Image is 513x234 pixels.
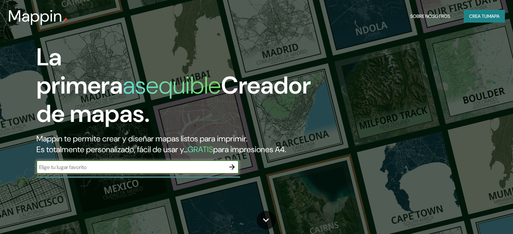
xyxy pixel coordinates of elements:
font: GRATIS [188,144,213,155]
iframe: Help widget launcher [453,208,506,227]
font: La primera [36,41,123,101]
button: Sobre nosotros [407,10,453,23]
img: pin de mapeo [62,18,68,23]
font: asequible [123,70,221,101]
font: Creador de mapas. [36,70,311,129]
font: para impresiones A4. [213,144,286,155]
button: Crea tumapa [464,10,505,23]
font: Mappin te permite crear y diseñar mapas listos para imprimir. [36,133,247,144]
font: mapa [487,13,500,19]
font: Sobre nosotros [410,13,450,19]
font: Mappin [8,5,62,27]
font: Es totalmente personalizado, fácil de usar y... [36,144,188,155]
font: Crea tu [469,13,487,19]
input: Elige tu lugar favorito [36,163,225,171]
